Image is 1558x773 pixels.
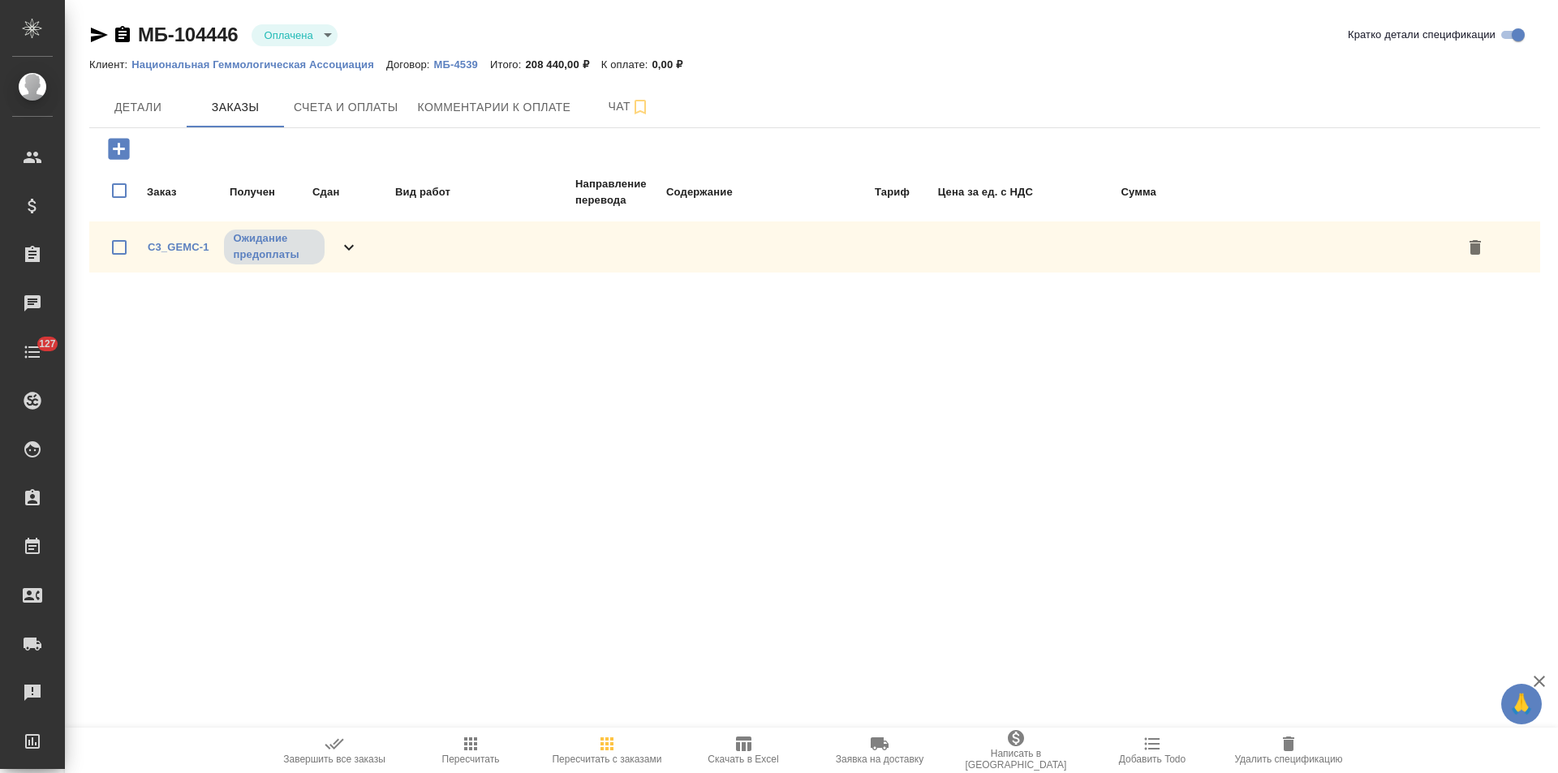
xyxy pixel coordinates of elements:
[131,58,386,71] p: Национальная Геммологическая Ассоциация
[146,175,227,209] td: Заказ
[196,97,274,118] span: Заказы
[89,25,109,45] button: Скопировать ссылку для ЯМессенджера
[434,57,490,71] a: МБ-4539
[525,58,600,71] p: 208 440,00 ₽
[797,175,910,209] td: Тариф
[99,97,177,118] span: Детали
[260,28,318,42] button: Оплачена
[418,97,571,118] span: Комментарии к оплате
[294,97,398,118] span: Счета и оплаты
[490,58,525,71] p: Итого:
[1501,684,1542,724] button: 🙏
[229,175,310,209] td: Получен
[148,241,209,253] a: C3_GEMC-1
[89,221,1540,273] div: C3_GEMC-1Ожидание предоплаты
[1508,687,1535,721] span: 🙏
[312,175,393,209] td: Сдан
[138,24,239,45] a: МБ-104446
[97,132,141,165] button: Добавить заказ
[601,58,652,71] p: К оплате:
[113,25,132,45] button: Скопировать ссылку
[590,97,668,117] span: Чат
[29,336,66,352] span: 127
[394,175,573,209] td: Вид работ
[665,175,795,209] td: Содержание
[1035,175,1157,209] td: Сумма
[652,58,695,71] p: 0,00 ₽
[912,175,1034,209] td: Цена за ед. с НДС
[234,230,315,263] p: Ожидание предоплаты
[386,58,434,71] p: Договор:
[434,58,490,71] p: МБ-4539
[89,58,131,71] p: Клиент:
[575,175,664,209] td: Направление перевода
[252,24,338,46] div: Оплачена
[4,332,61,372] a: 127
[631,97,650,117] svg: Подписаться
[1348,27,1496,43] span: Кратко детали спецификации
[131,57,386,71] a: Национальная Геммологическая Ассоциация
